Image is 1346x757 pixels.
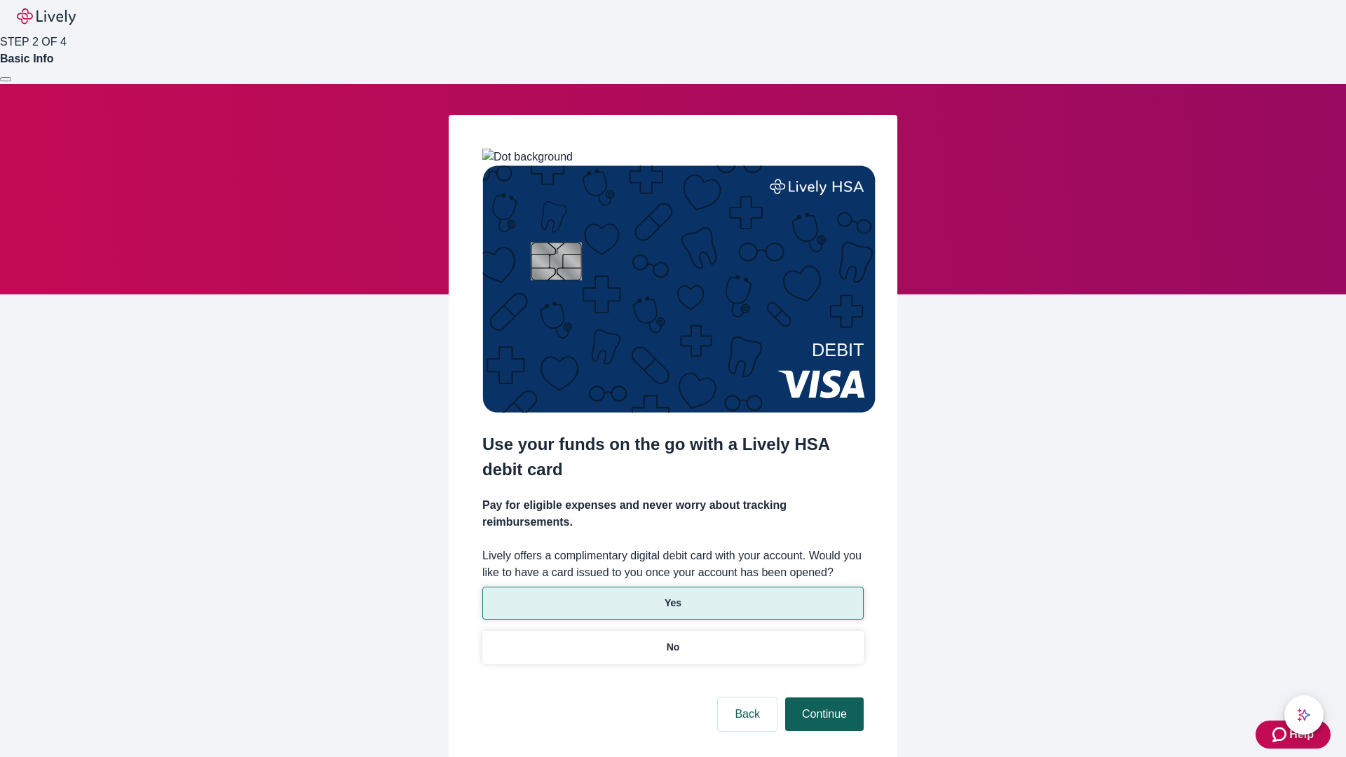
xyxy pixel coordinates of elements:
img: Debit card [482,165,876,413]
svg: Zendesk support icon [1272,726,1289,743]
button: Yes [482,587,864,620]
button: No [482,631,864,664]
img: Dot background [482,149,573,165]
button: Back [718,697,777,731]
h4: Pay for eligible expenses and never worry about tracking reimbursements. [482,497,864,531]
span: Help [1289,726,1314,743]
p: Yes [665,596,681,611]
p: No [667,640,680,655]
button: Zendesk support iconHelp [1256,721,1331,749]
button: chat [1284,695,1324,735]
img: Lively [17,8,76,25]
button: Continue [785,697,864,731]
label: Lively offers a complimentary digital debit card with your account. Would you like to have a card... [482,547,864,581]
h2: Use your funds on the go with a Lively HSA debit card [482,432,864,482]
svg: Lively AI Assistant [1297,708,1311,722]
